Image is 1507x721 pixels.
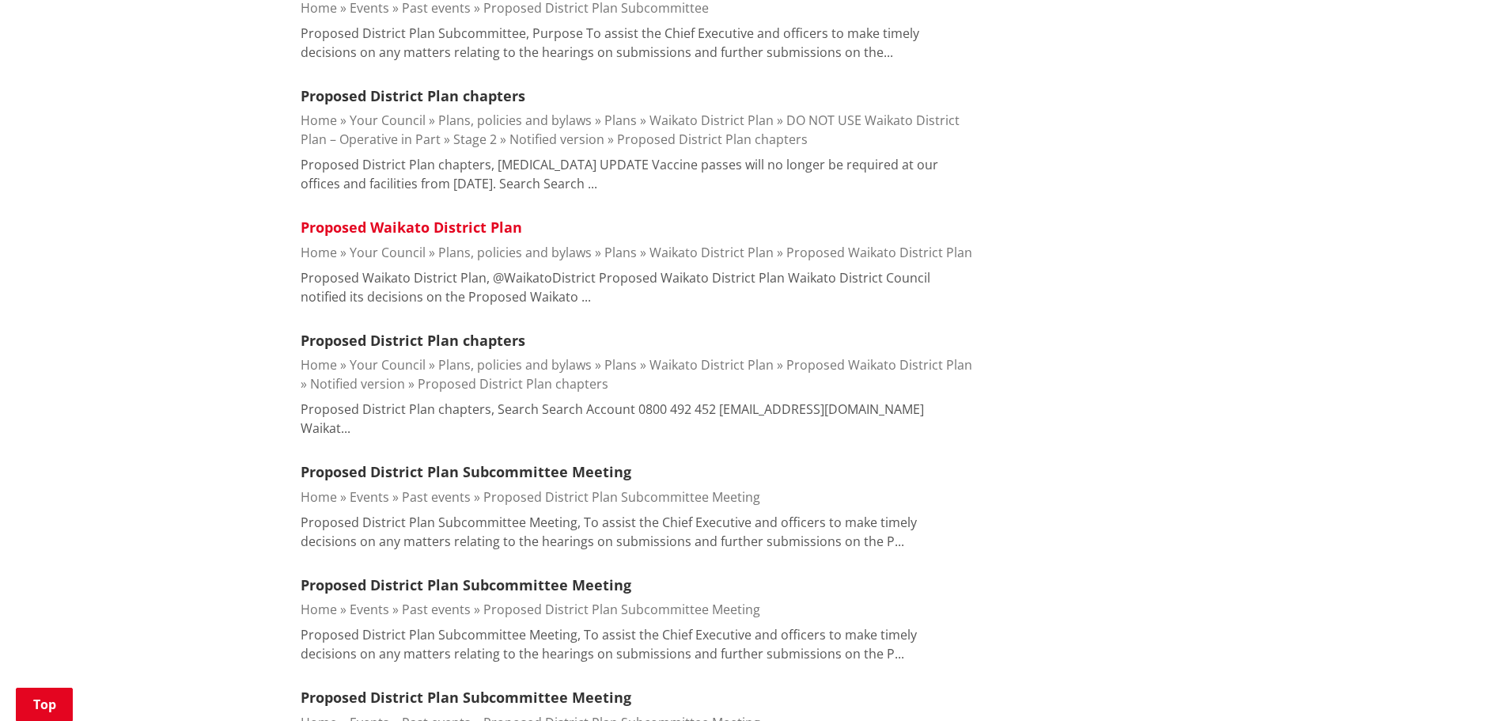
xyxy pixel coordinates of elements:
[301,331,525,350] a: Proposed District Plan chapters
[301,244,337,261] a: Home
[350,601,389,618] a: Events
[649,112,774,129] a: Waikato District Plan
[301,155,975,193] p: Proposed District Plan chapters, [MEDICAL_DATA] UPDATE Vaccine passes will no longer be required ...
[301,601,337,618] a: Home
[301,575,631,594] a: Proposed District Plan Subcommittee Meeting
[453,131,497,148] a: Stage 2
[301,400,975,438] p: Proposed District Plan chapters, Search Search Account 0800 492 452 [EMAIL_ADDRESS][DOMAIN_NAME] ...
[402,601,471,618] a: Past events
[509,131,604,148] a: Notified version
[786,356,972,374] a: Proposed Waikato District Plan
[301,513,975,551] p: Proposed District Plan Subcommittee Meeting, To assist the Chief Executive and officers to make t...
[350,488,389,506] a: Events
[301,462,631,481] a: Proposed District Plan Subcommittee Meeting
[438,356,592,374] a: Plans, policies and bylaws
[301,688,631,707] a: Proposed District Plan Subcommittee Meeting
[350,112,426,129] a: Your Council
[438,244,592,261] a: Plans, policies and bylaws
[301,218,522,237] a: Proposed Waikato District Plan
[301,268,975,306] p: Proposed Waikato District Plan, @WaikatoDistrict Proposed Waikato District Plan Waikato District ...
[310,375,405,393] a: Notified version
[301,625,975,663] p: Proposed District Plan Subcommittee Meeting, To assist the Chief Executive and officers to make t...
[483,601,760,618] a: Proposed District Plan Subcommittee Meeting
[604,112,637,129] a: Plans
[604,244,637,261] a: Plans
[604,356,637,374] a: Plans
[301,112,337,129] a: Home
[649,356,774,374] a: Waikato District Plan
[418,375,608,393] a: Proposed District Plan chapters
[350,244,426,261] a: Your Council
[16,688,73,721] a: Top
[301,24,975,62] p: Proposed District Plan Subcommittee, Purpose To assist the Chief Executive and officers to make t...
[438,112,592,129] a: Plans, policies and bylaws
[350,356,426,374] a: Your Council
[483,488,760,506] a: Proposed District Plan Subcommittee Meeting
[301,488,337,506] a: Home
[402,488,471,506] a: Past events
[617,131,808,148] a: Proposed District Plan chapters
[301,86,525,105] a: Proposed District Plan chapters
[301,356,337,374] a: Home
[786,244,972,261] a: Proposed Waikato District Plan
[301,112,960,148] a: DO NOT USE Waikato District Plan – Operative in Part
[649,244,774,261] a: Waikato District Plan
[1434,655,1491,712] iframe: Messenger Launcher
